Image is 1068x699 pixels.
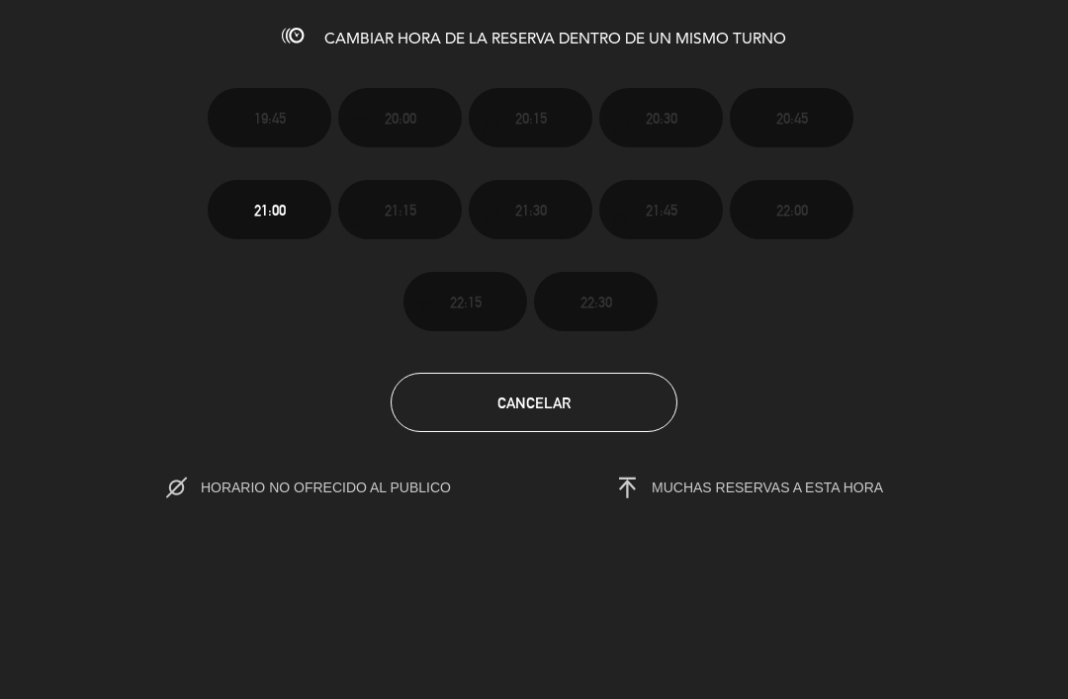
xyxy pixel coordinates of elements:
[201,480,492,495] span: HORARIO NO OFRECIDO AL PUBLICO
[469,180,592,239] button: 21:30
[324,32,786,47] span: CAMBIAR HORA DE LA RESERVA DENTRO DE UN MISMO TURNO
[599,88,723,147] button: 20:30
[776,199,808,221] span: 22:00
[599,180,723,239] button: 21:45
[208,180,331,239] button: 21:00
[730,180,853,239] button: 22:00
[776,107,808,130] span: 20:45
[652,480,883,495] span: MUCHAS RESERVAS A ESTA HORA
[730,88,853,147] button: 20:45
[338,180,462,239] button: 21:15
[208,88,331,147] button: 19:45
[515,199,547,221] span: 21:30
[403,272,527,331] button: 22:15
[646,199,677,221] span: 21:45
[469,88,592,147] button: 20:15
[338,88,462,147] button: 20:00
[515,107,547,130] span: 20:15
[385,199,416,221] span: 21:15
[646,107,677,130] span: 20:30
[497,394,571,411] span: Cancelar
[385,107,416,130] span: 20:00
[534,272,658,331] button: 22:30
[580,291,612,313] span: 22:30
[450,291,482,313] span: 22:15
[391,373,677,432] button: Cancelar
[254,107,286,130] span: 19:45
[254,199,286,221] span: 21:00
